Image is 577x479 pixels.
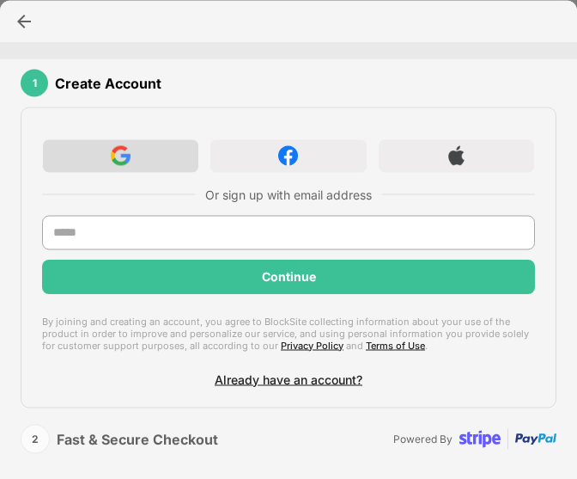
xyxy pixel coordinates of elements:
[446,146,466,166] img: apple-icon.png
[215,372,362,386] div: Already have an account?
[262,270,316,284] div: Continue
[21,69,48,96] div: 1
[111,146,131,166] img: google-icon.png
[366,339,425,351] a: Terms of Use
[393,430,452,446] div: Powered By
[57,430,218,447] div: Fast & Secure Checkout
[42,315,535,351] div: By joining and creating an account, you agree to BlockSite collecting information about your use ...
[515,418,556,459] img: paypal-transparent.svg
[281,339,343,351] a: Privacy Policy
[55,74,161,91] div: Create Account
[21,424,50,453] div: 2
[459,418,501,459] img: stripe-transparent.svg
[205,187,372,201] div: Or sign up with email address
[278,146,298,166] img: facebook-icon.png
